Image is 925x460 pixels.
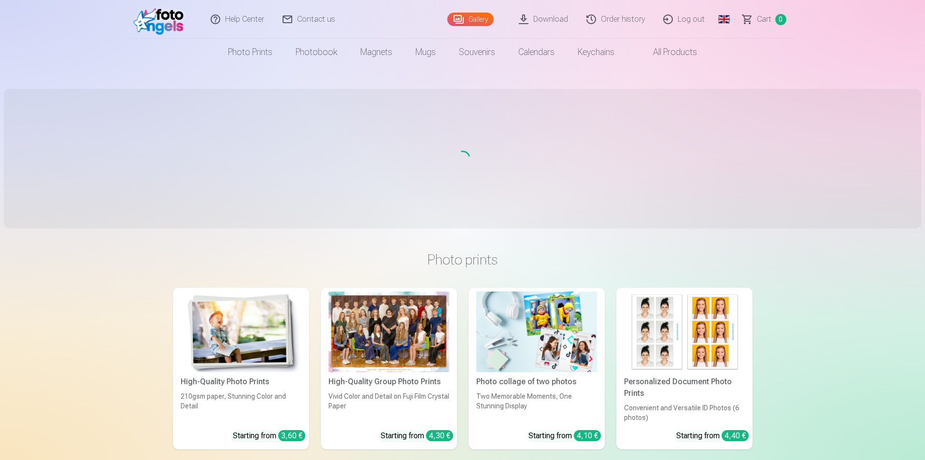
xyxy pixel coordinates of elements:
a: Photobook [284,39,349,66]
a: Mugs [404,39,447,66]
a: Gallery [447,13,494,26]
a: Keychains [566,39,626,66]
a: All products [626,39,709,66]
span: Сart [757,14,771,25]
div: 210gsm paper, Stunning Color and Detail [177,391,305,422]
div: 4,40 € [722,430,749,441]
h3: Photo prints [181,251,745,268]
a: Calendars [507,39,566,66]
div: 4,30 € [426,430,453,441]
img: High-Quality Photo Prints [181,292,301,372]
a: Photo prints [216,39,284,66]
div: Starting from [528,430,601,442]
img: /fa1 [133,4,189,35]
div: High-Quality Photo Prints [177,376,305,388]
img: Personalized Document Photo Prints [624,292,745,372]
a: High-Quality Group Photo PrintsVivid Color and Detail on Fuji Film Crystal PaperStarting from 4,30 € [321,288,457,449]
div: Two Memorable Moments, One Stunning Display [472,391,601,422]
span: 0 [775,14,786,25]
a: Magnets [349,39,404,66]
a: Photo collage of two photosPhoto collage of two photosTwo Memorable Moments, One Stunning Display... [469,288,605,449]
div: Photo collage of two photos [472,376,601,388]
div: Starting from [381,430,453,442]
a: High-Quality Photo PrintsHigh-Quality Photo Prints210gsm paper, Stunning Color and DetailStarting... [173,288,309,449]
div: 3,60 € [278,430,305,441]
div: High-Quality Group Photo Prints [325,376,453,388]
img: Photo collage of two photos [476,292,597,372]
div: 4,10 € [574,430,601,441]
a: Souvenirs [447,39,507,66]
div: Starting from [233,430,305,442]
div: Vivid Color and Detail on Fuji Film Crystal Paper [325,391,453,422]
div: Convenient and Versatile ID Photos (6 photos) [620,403,749,422]
div: Personalized Document Photo Prints [620,376,749,399]
div: Starting from [676,430,749,442]
a: Personalized Document Photo PrintsPersonalized Document Photo PrintsConvenient and Versatile ID P... [616,288,753,449]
